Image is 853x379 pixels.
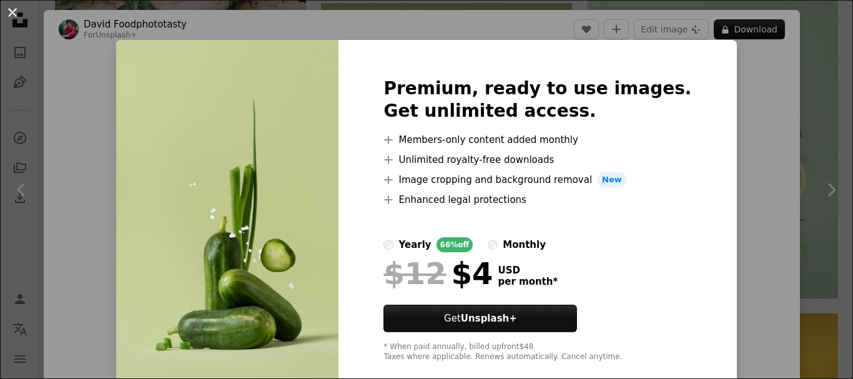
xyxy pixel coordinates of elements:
li: Image cropping and background removal [383,172,691,187]
input: monthly [488,240,498,250]
div: monthly [503,237,546,252]
div: 66% off [436,237,473,252]
input: yearly66%off [383,240,393,250]
div: * When paid annually, billed upfront $48 Taxes where applicable. Renews automatically. Cancel any... [383,342,691,362]
span: per month * [498,276,558,287]
div: $4 [383,257,493,290]
li: Enhanced legal protections [383,192,691,207]
strong: Unsplash+ [461,313,517,324]
h2: Premium, ready to use images. Get unlimited access. [383,77,691,122]
span: USD [498,265,558,276]
div: yearly [398,237,431,252]
button: GetUnsplash+ [383,305,577,332]
span: New [597,172,627,187]
li: Unlimited royalty-free downloads [383,152,691,167]
li: Members-only content added monthly [383,132,691,147]
span: $12 [383,257,446,290]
